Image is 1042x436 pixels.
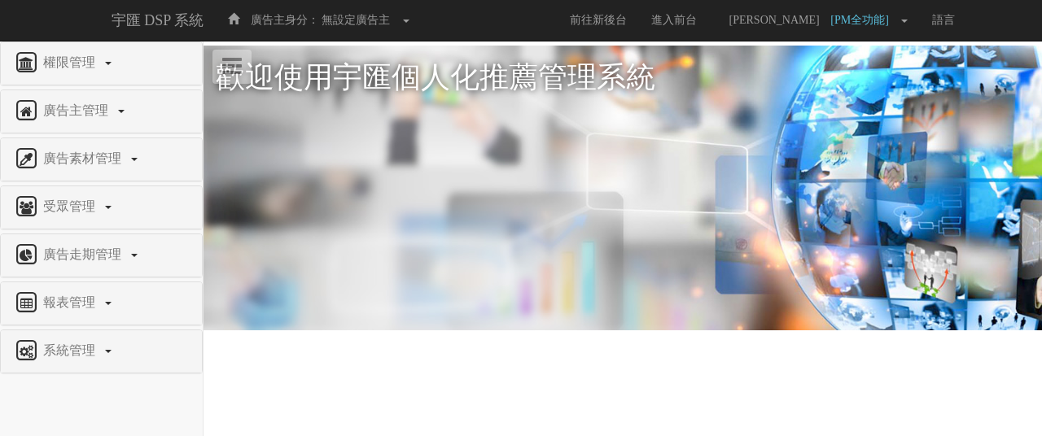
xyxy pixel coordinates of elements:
[13,290,190,316] a: 報表管理
[721,14,828,26] span: [PERSON_NAME]
[39,199,103,213] span: 受眾管理
[39,343,103,357] span: 系統管理
[13,194,190,220] a: 受眾管理
[39,151,129,165] span: 廣告素材管理
[39,295,103,309] span: 報表管理
[13,146,190,172] a: 廣告素材管理
[39,55,103,69] span: 權限管理
[830,14,897,26] span: [PM全功能]
[251,14,319,26] span: 廣告主身分：
[39,103,116,117] span: 廣告主管理
[13,98,190,124] a: 廣告主管理
[322,14,390,26] span: 無設定廣告主
[39,247,129,261] span: 廣告走期管理
[13,242,190,268] a: 廣告走期管理
[13,50,190,76] a: 權限管理
[13,338,190,364] a: 系統管理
